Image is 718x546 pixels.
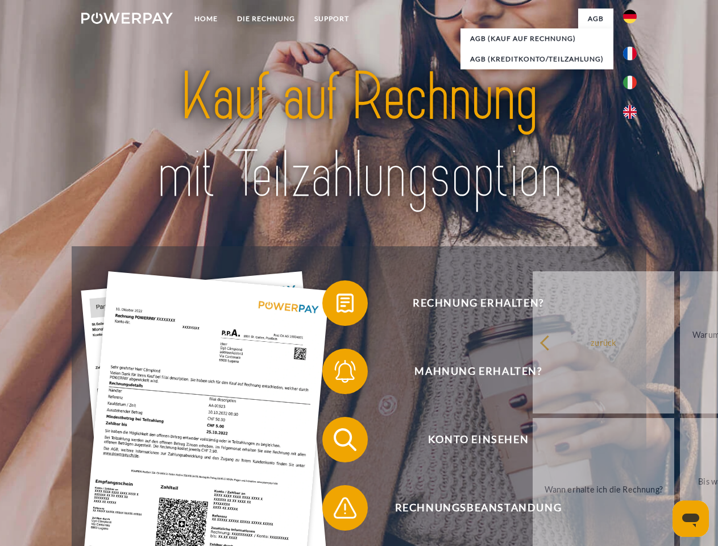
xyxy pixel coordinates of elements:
iframe: Schaltfläche zum Öffnen des Messaging-Fensters [673,500,709,537]
button: Konto einsehen [322,417,618,462]
a: agb [578,9,613,29]
img: fr [623,47,637,60]
img: qb_search.svg [331,425,359,454]
a: SUPPORT [305,9,359,29]
span: Rechnung erhalten? [339,280,617,326]
a: AGB (Kauf auf Rechnung) [460,28,613,49]
span: Konto einsehen [339,417,617,462]
button: Rechnungsbeanstandung [322,485,618,531]
img: en [623,105,637,119]
a: Home [185,9,227,29]
div: zurück [539,334,667,350]
img: title-powerpay_de.svg [109,55,609,218]
img: qb_warning.svg [331,494,359,522]
img: de [623,10,637,23]
button: Mahnung erhalten? [322,349,618,394]
a: AGB (Kreditkonto/Teilzahlung) [460,49,613,69]
img: qb_bell.svg [331,357,359,386]
img: qb_bill.svg [331,289,359,317]
button: Rechnung erhalten? [322,280,618,326]
div: Wann erhalte ich die Rechnung? [539,481,667,497]
a: DIE RECHNUNG [227,9,305,29]
span: Rechnungsbeanstandung [339,485,617,531]
img: logo-powerpay-white.svg [81,13,173,24]
img: it [623,76,637,89]
span: Mahnung erhalten? [339,349,617,394]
